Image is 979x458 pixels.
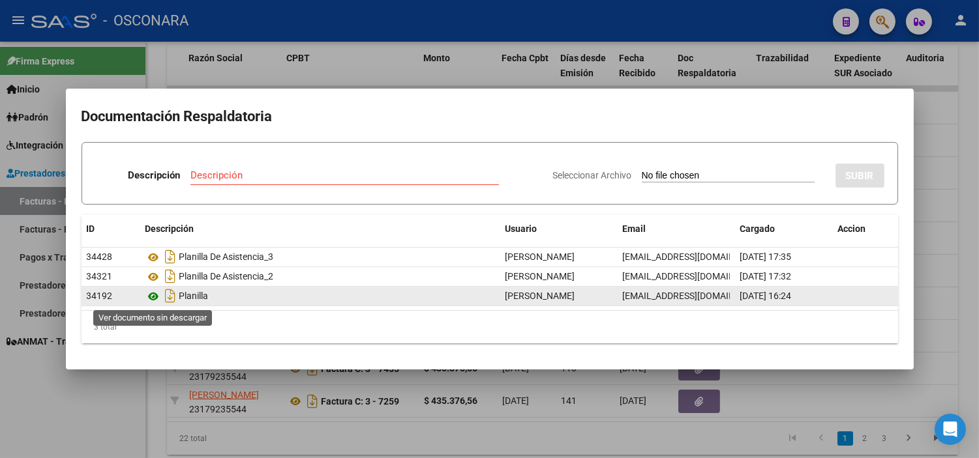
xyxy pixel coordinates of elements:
[623,223,646,234] span: Email
[553,170,632,180] span: Seleccionar Archivo
[618,215,735,243] datatable-header-cell: Email
[162,266,179,287] i: Descargar documento
[505,251,575,262] span: [PERSON_NAME]
[740,271,792,281] span: [DATE] 17:32
[87,291,113,301] span: 34192
[623,251,768,262] span: [EMAIL_ADDRESS][DOMAIN_NAME]
[623,291,768,301] span: [EMAIL_ADDRESS][DOMAIN_NAME]
[505,271,575,281] span: [PERSON_NAME]
[838,223,866,234] span: Accion
[82,311,898,343] div: 3 total
[740,251,792,262] span: [DATE] 17:35
[735,215,833,243] datatable-header-cell: Cargado
[740,223,776,234] span: Cargado
[87,223,95,234] span: ID
[623,271,768,281] span: [EMAIL_ADDRESS][DOMAIN_NAME]
[500,215,618,243] datatable-header-cell: Usuario
[140,215,500,243] datatable-header-cell: Descripción
[846,170,874,182] span: SUBIR
[145,285,495,306] div: Planilla
[505,223,537,234] span: Usuario
[836,164,884,188] button: SUBIR
[935,414,966,445] div: Open Intercom Messenger
[162,285,179,306] i: Descargar documento
[128,168,180,183] p: Descripción
[162,246,179,267] i: Descargar documento
[145,266,495,287] div: Planilla De Asistencia_2
[505,291,575,301] span: [PERSON_NAME]
[82,215,140,243] datatable-header-cell: ID
[87,251,113,262] span: 34428
[145,223,194,234] span: Descripción
[833,215,898,243] datatable-header-cell: Accion
[145,246,495,267] div: Planilla De Asistencia_3
[87,271,113,281] span: 34321
[740,291,792,301] span: [DATE] 16:24
[82,104,898,129] h2: Documentación Respaldatoria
